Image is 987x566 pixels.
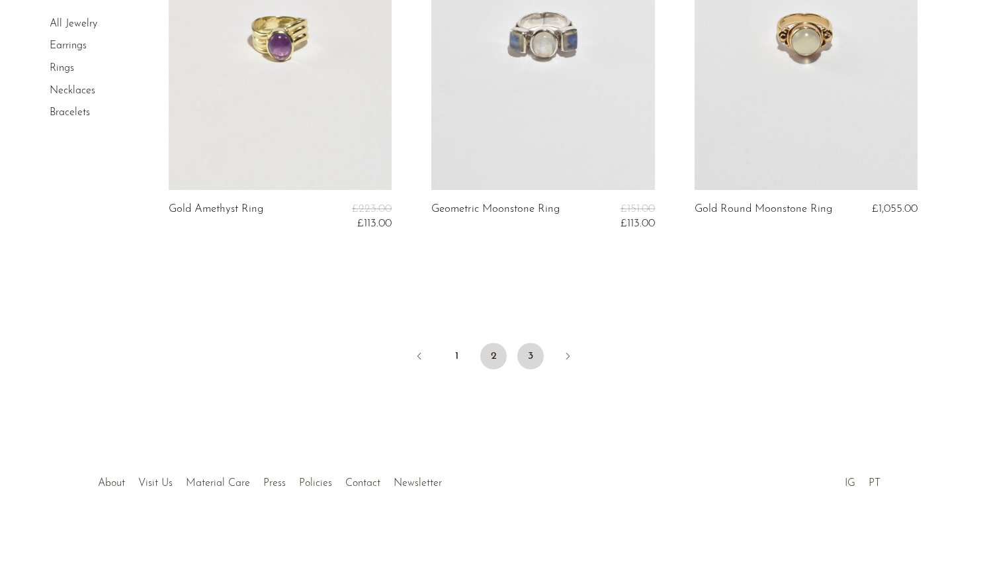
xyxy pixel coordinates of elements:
[345,478,380,489] a: Contact
[50,85,95,96] a: Necklaces
[357,218,392,229] span: £113.00
[621,218,655,229] span: £113.00
[480,343,507,369] span: 2
[50,63,74,73] a: Rings
[50,19,97,29] a: All Jewelry
[186,478,250,489] a: Material Care
[554,343,581,372] a: Next
[91,467,449,493] ul: Quick links
[431,203,560,230] a: Geometric Moonstone Ring
[299,478,332,489] a: Policies
[50,107,90,118] a: Bracelets
[443,343,470,369] a: 1
[845,478,855,489] a: IG
[169,203,263,230] a: Gold Amethyst Ring
[263,478,286,489] a: Press
[869,478,880,489] a: PT
[517,343,544,369] a: 3
[352,203,392,214] span: £223.00
[695,203,832,215] a: Gold Round Moonstone Ring
[98,478,125,489] a: About
[872,203,918,214] span: £1,055.00
[406,343,433,372] a: Previous
[138,478,173,489] a: Visit Us
[621,203,655,214] span: £151.00
[50,41,87,52] a: Earrings
[838,467,887,493] ul: Social Medias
